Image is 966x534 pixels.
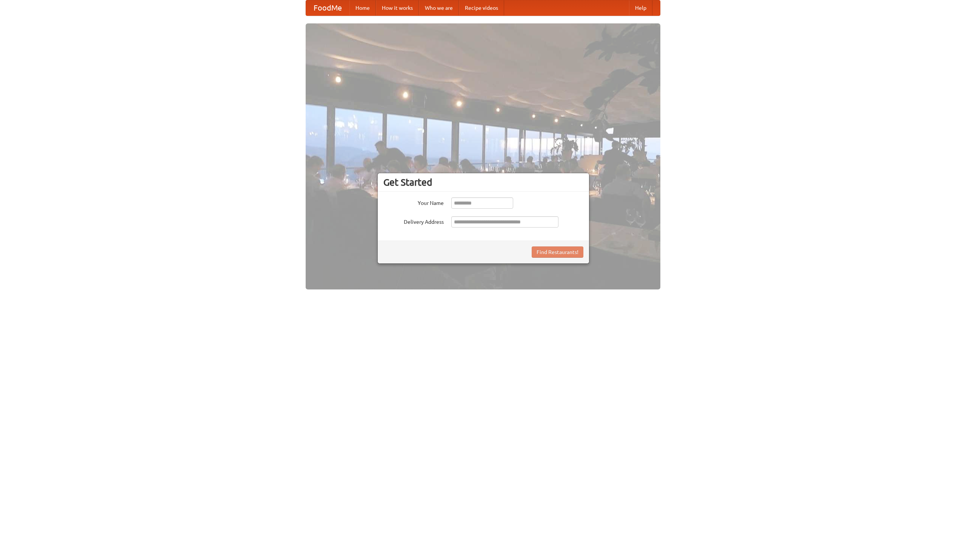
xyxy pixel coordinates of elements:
a: FoodMe [306,0,349,15]
a: Home [349,0,376,15]
a: Recipe videos [459,0,504,15]
a: How it works [376,0,419,15]
h3: Get Started [383,177,583,188]
label: Delivery Address [383,216,444,226]
a: Who we are [419,0,459,15]
a: Help [629,0,652,15]
button: Find Restaurants! [532,246,583,258]
label: Your Name [383,197,444,207]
